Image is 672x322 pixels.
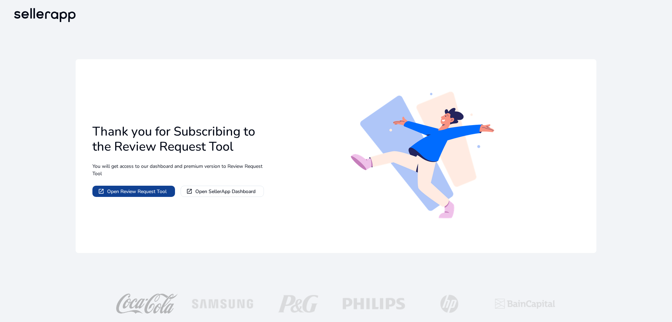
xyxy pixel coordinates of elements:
[92,186,175,197] button: Open Review Request Tool
[181,186,264,197] button: Open SellerApp Dashboard
[113,294,181,314] img: coca-cola-logo.png
[11,6,78,25] img: sellerapp-logo
[98,188,104,194] mat-icon: open_in_new
[416,294,483,314] img: hp-logo-white.png
[92,163,267,177] p: You will get access to our dashboard and premium version to Review Request Tool
[92,124,267,154] h1: Thank you for Subscribing to the Review Request Tool
[186,188,192,194] mat-icon: open_in_new
[189,294,256,314] img: Samsung-logo-white.png
[340,294,407,314] img: philips-logo-white.png
[491,294,559,314] img: baincapitalTopLogo.png
[107,188,167,195] span: Open Review Request Tool
[265,294,332,314] img: p-g-logo-white.png
[195,188,255,195] span: Open SellerApp Dashboard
